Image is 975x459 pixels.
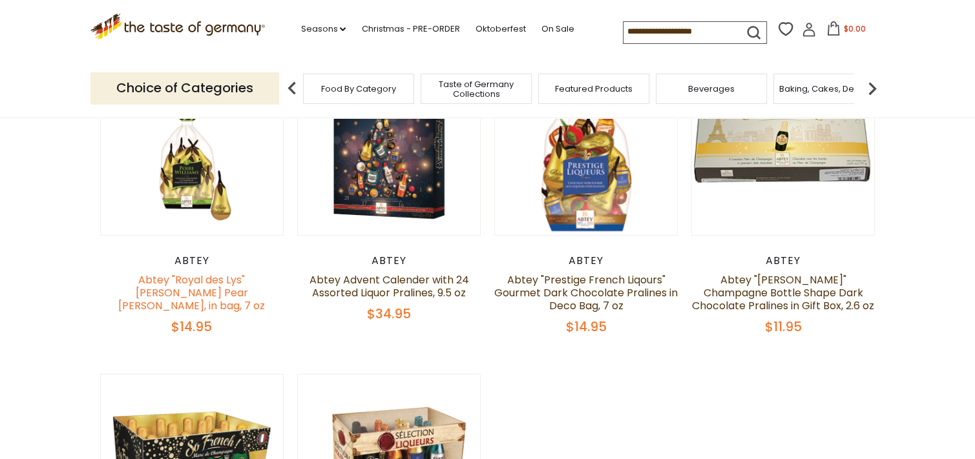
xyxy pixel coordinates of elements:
img: Abtey [101,52,284,235]
a: Beverages [688,84,735,94]
a: Abtey Advent Calender with 24 Assorted Liquor Pralines, 9.5 oz [309,272,468,300]
div: Abtey [691,254,875,267]
a: Featured Products [555,84,633,94]
span: $14.95 [171,318,212,336]
a: Seasons [300,22,346,36]
span: $0.00 [843,23,865,34]
img: next arrow [859,76,885,101]
span: $34.95 [367,305,411,323]
span: $11.95 [765,318,802,336]
a: Abtey "Prestige French Liqours" Gourmet Dark Chocolate Pralines in Deco Bag, 7 oz [494,272,678,313]
img: Abtey [692,52,875,235]
p: Choice of Categories [90,72,279,104]
a: Food By Category [321,84,396,94]
a: Christmas - PRE-ORDER [361,22,459,36]
a: Baking, Cakes, Desserts [779,84,879,94]
a: Taste of Germany Collections [425,79,528,99]
img: Abtey [298,52,481,235]
div: Abtey [297,254,481,267]
img: Abtey [495,52,678,235]
div: Abtey [494,254,678,267]
a: Abtey "[PERSON_NAME]" Champagne Bottle Shape Dark Chocolate Pralines in Gift Box, 2.6 oz [692,272,874,313]
img: previous arrow [279,76,305,101]
span: $14.95 [566,318,607,336]
a: Abtey "Royal des Lys" [PERSON_NAME] Pear [PERSON_NAME], in bag, 7 oz [118,272,265,313]
a: Oktoberfest [475,22,525,36]
a: On Sale [541,22,574,36]
button: $0.00 [819,21,874,41]
div: Abtey [100,254,284,267]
